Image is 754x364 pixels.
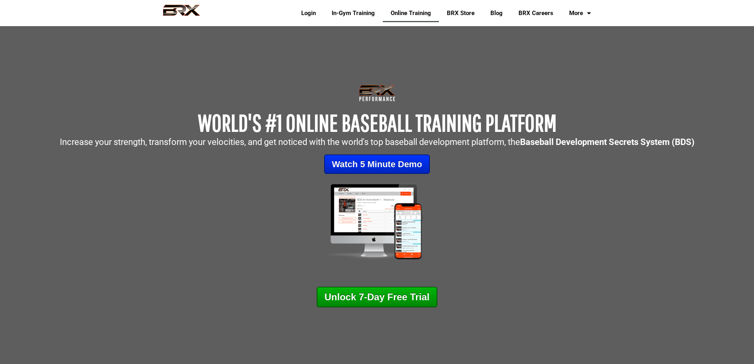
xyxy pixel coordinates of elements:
a: BRX Store [439,4,482,22]
a: Unlock 7-Day Free Trial [317,287,437,307]
img: Transparent-Black-BRX-Logo-White-Performance [358,83,397,103]
a: More [561,4,599,22]
img: BRX Performance [156,4,207,22]
span: WORLD'S #1 ONLINE BASEBALL TRAINING PLATFORM [198,109,556,136]
a: Blog [482,4,511,22]
a: Watch 5 Minute Demo [324,154,430,174]
img: Mockup-2-large [314,182,440,261]
a: BRX Careers [511,4,561,22]
a: In-Gym Training [324,4,383,22]
p: Increase your strength, transform your velocities, and get noticed with the world's top baseball ... [4,138,750,147]
a: Login [293,4,324,22]
a: Online Training [383,4,439,22]
strong: Baseball Development Secrets System (BDS) [520,137,695,147]
div: Navigation Menu [287,4,599,22]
